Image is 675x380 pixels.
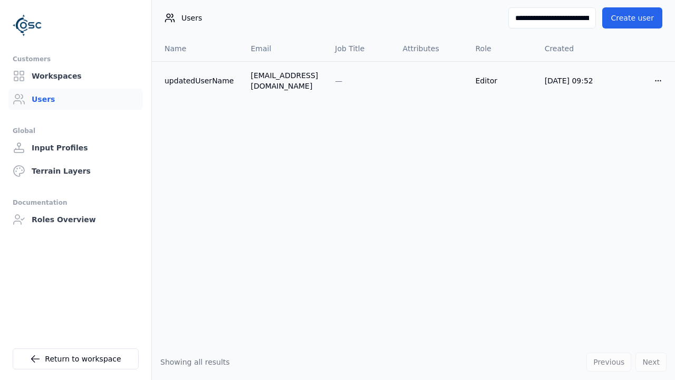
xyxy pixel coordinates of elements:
div: Global [13,125,139,137]
a: Terrain Layers [8,160,143,182]
th: Email [242,36,326,61]
a: updatedUserName [165,75,234,86]
th: Name [152,36,242,61]
a: Workspaces [8,65,143,87]
div: [DATE] 09:52 [545,75,599,86]
span: — [335,77,342,85]
a: Users [8,89,143,110]
a: Input Profiles [8,137,143,158]
span: Users [181,13,202,23]
div: Customers [13,53,139,65]
th: Created [536,36,607,61]
th: Attributes [394,36,467,61]
th: Job Title [326,36,394,61]
div: Documentation [13,196,139,209]
div: Editor [476,75,528,86]
a: Return to workspace [13,348,139,369]
div: [EMAIL_ADDRESS][DOMAIN_NAME] [250,70,318,91]
img: Logo [13,11,42,40]
th: Role [467,36,536,61]
button: Create user [602,7,662,28]
a: Roles Overview [8,209,143,230]
span: Showing all results [160,358,230,366]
